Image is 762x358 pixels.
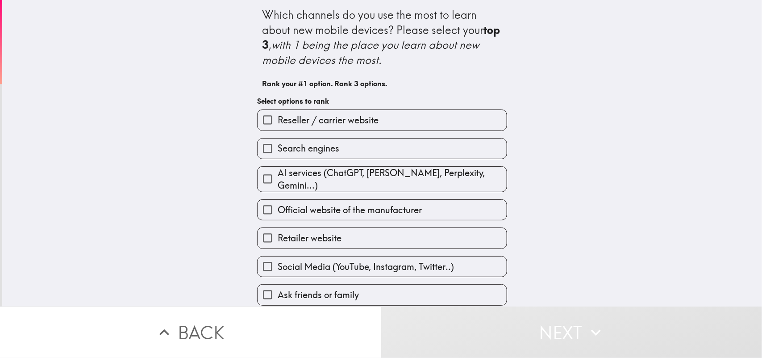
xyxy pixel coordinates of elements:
[258,285,507,305] button: Ask friends or family
[258,139,507,159] button: Search engines
[278,289,359,301] span: Ask friends or family
[258,257,507,277] button: Social Media (YouTube, Instagram, Twitter..)
[262,38,482,67] i: with 1 being the place you learn about new mobile devices the most.
[258,200,507,220] button: Official website of the manufacturer
[278,204,422,216] span: Official website of the manufacturer
[278,142,339,155] span: Search engines
[258,228,507,248] button: Retailer website
[278,114,379,126] span: Reseller / carrier website
[258,110,507,130] button: Reseller / carrier website
[278,261,454,273] span: Social Media (YouTube, Instagram, Twitter..)
[257,96,507,106] h6: Select options to rank
[258,167,507,192] button: AI services (ChatGPT, [PERSON_NAME], Perplexity, Gemini...)
[278,167,507,192] span: AI services (ChatGPT, [PERSON_NAME], Perplexity, Gemini...)
[262,79,502,88] h6: Rank your #1 option. Rank 3 options.
[262,8,502,67] div: Which channels do you use the most to learn about new mobile devices? Please select your ,
[278,232,341,244] span: Retailer website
